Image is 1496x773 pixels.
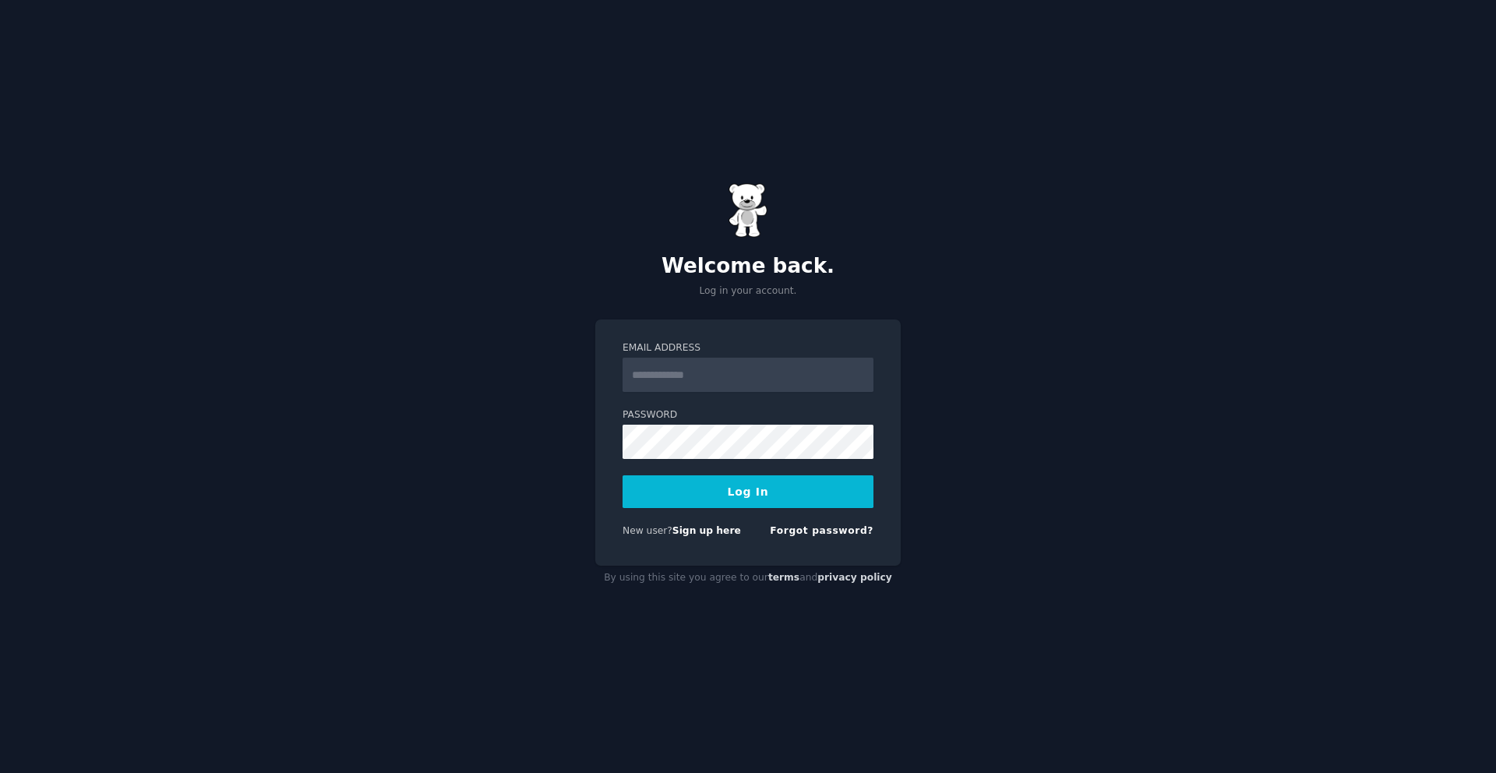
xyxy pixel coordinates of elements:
label: Password [623,408,873,422]
label: Email Address [623,341,873,355]
h2: Welcome back. [595,254,901,279]
p: Log in your account. [595,284,901,298]
div: By using this site you agree to our and [595,566,901,591]
a: terms [768,572,799,583]
img: Gummy Bear [729,183,767,238]
button: Log In [623,475,873,508]
span: New user? [623,525,672,536]
a: privacy policy [817,572,892,583]
a: Sign up here [672,525,741,536]
a: Forgot password? [770,525,873,536]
